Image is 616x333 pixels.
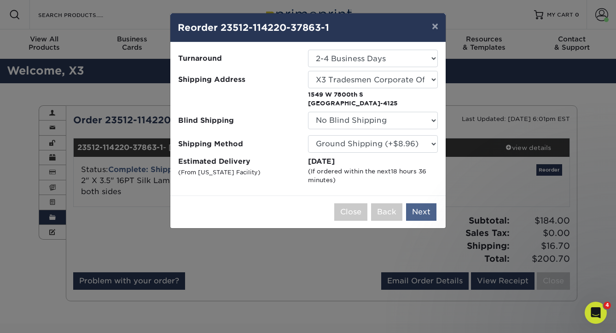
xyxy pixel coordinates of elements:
[308,167,438,185] div: (If ordered within the next )
[178,75,301,85] span: Shipping Address
[424,13,446,39] button: ×
[334,203,367,221] button: Close
[178,138,301,149] span: Shipping Method
[178,115,301,126] span: Blind Shipping
[178,169,261,176] small: (From [US_STATE] Facility)
[178,53,301,64] span: Turnaround
[585,302,607,324] iframe: Intercom live chat
[308,156,438,167] div: [DATE]
[308,90,438,108] p: 1549 W 7800th S [GEOGRAPHIC_DATA]-4125
[178,21,438,34] h4: Reorder 23512-114220-37863-1
[308,168,426,184] span: 18 hours 36 minutes
[178,156,308,185] label: Estimated Delivery
[604,302,611,309] span: 4
[406,203,436,221] button: Next
[371,203,402,221] button: Back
